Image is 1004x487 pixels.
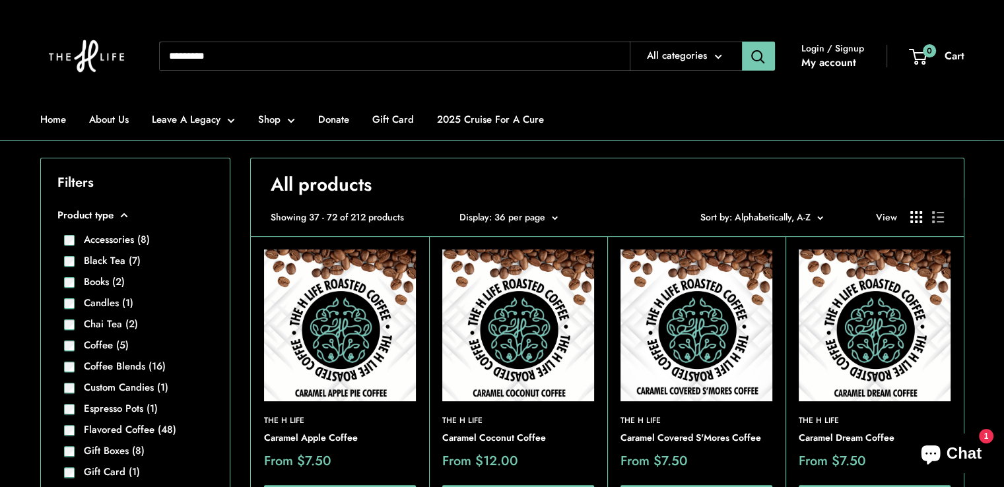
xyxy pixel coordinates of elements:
span: Sort by: Alphabetically, A-Z [700,211,811,224]
label: Black Tea (7) [75,253,141,269]
span: Display: 36 per page [459,211,545,224]
label: Accessories (8) [75,232,150,247]
label: Coffee (5) [75,338,129,353]
label: Gift Boxes (8) [75,443,145,459]
span: Showing 37 - 72 of 212 products [271,209,404,226]
span: View [876,209,897,226]
a: Donate [318,110,349,129]
a: Caramel Coconut Coffee [442,431,594,445]
label: Custom Candies (1) [75,380,168,395]
label: Flavored Coffee (48) [75,422,176,438]
label: Candles (1) [75,296,133,311]
button: Sort by: Alphabetically, A-Z [700,209,823,226]
a: Caramel Covered S'Mores Coffee [620,431,772,445]
a: Leave A Legacy [152,110,235,129]
span: 0 [922,44,935,57]
span: Login / Signup [801,40,864,57]
button: Search [742,42,775,71]
a: The H Life [620,414,772,427]
a: The H Life [799,414,951,427]
button: Product type [57,206,213,224]
a: Gift Card [372,110,414,129]
a: The H Life [442,414,594,427]
span: From $7.50 [620,455,688,468]
img: On a white textured background there are coffee beans spilling from the top and The H Life brain ... [264,249,416,401]
button: Display products as grid [910,211,922,223]
a: About Us [89,110,129,129]
span: From $7.50 [264,455,331,468]
img: On a white textured background there are coffee beans spilling from the top and The H Life brain ... [799,249,951,401]
a: My account [801,53,856,73]
img: Caramel Covered S'Mores Coffee [620,249,772,401]
input: Search... [159,42,630,71]
label: Espresso Pots (1) [75,401,158,416]
img: On a white textured background there are coffee beans spilling from the top and The H Life brain ... [442,249,594,401]
label: Books (2) [75,275,125,290]
a: The H Life [264,414,416,427]
a: Caramel Dream Coffee [799,431,951,445]
a: Shop [258,110,295,129]
h1: All products [271,172,944,198]
span: From $7.50 [799,455,866,468]
label: Gift Card (1) [75,465,140,480]
a: Home [40,110,66,129]
label: Chai Tea (2) [75,317,138,332]
a: Caramel Apple Coffee [264,431,416,445]
img: The H Life [40,13,133,99]
button: Display products as list [932,211,944,223]
label: Coffee Blends (16) [75,359,166,374]
span: From $12.00 [442,455,518,468]
a: 2025 Cruise For A Cure [437,110,544,129]
span: Cart [945,48,964,63]
button: Display: 36 per page [459,209,558,226]
p: Filters [57,170,213,195]
inbox-online-store-chat: Shopify online store chat [909,434,993,476]
a: 0 Cart [910,46,964,66]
